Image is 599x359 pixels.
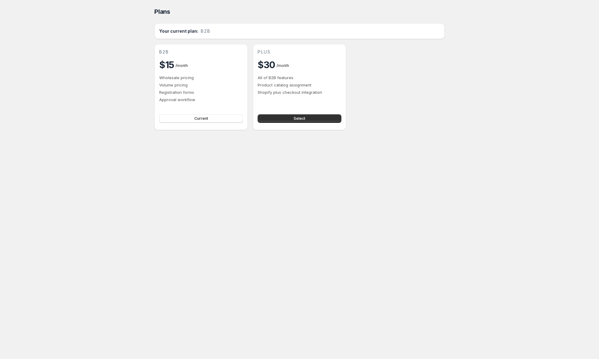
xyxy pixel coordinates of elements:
span: Select [294,116,305,121]
button: Current [159,114,243,123]
p: All of B2B features [258,75,341,81]
span: b2b [159,49,169,55]
h2: Your current plan: [159,28,198,34]
p: Shopify plus checkout integration [258,89,341,95]
p: Volume pricing [159,82,243,88]
h2: $15 [159,59,174,71]
p: Registration forms [159,89,243,95]
span: Current [194,116,208,121]
span: Plans [154,8,170,15]
h2: $30 [258,59,275,71]
span: plus [258,49,271,55]
span: / month [175,63,188,68]
button: Select [258,114,341,123]
p: Approval workflow [159,97,243,103]
span: b2b [201,28,211,34]
p: Wholesale pricing [159,75,243,81]
span: / month [277,63,289,68]
p: Product catalog assignment [258,82,341,88]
